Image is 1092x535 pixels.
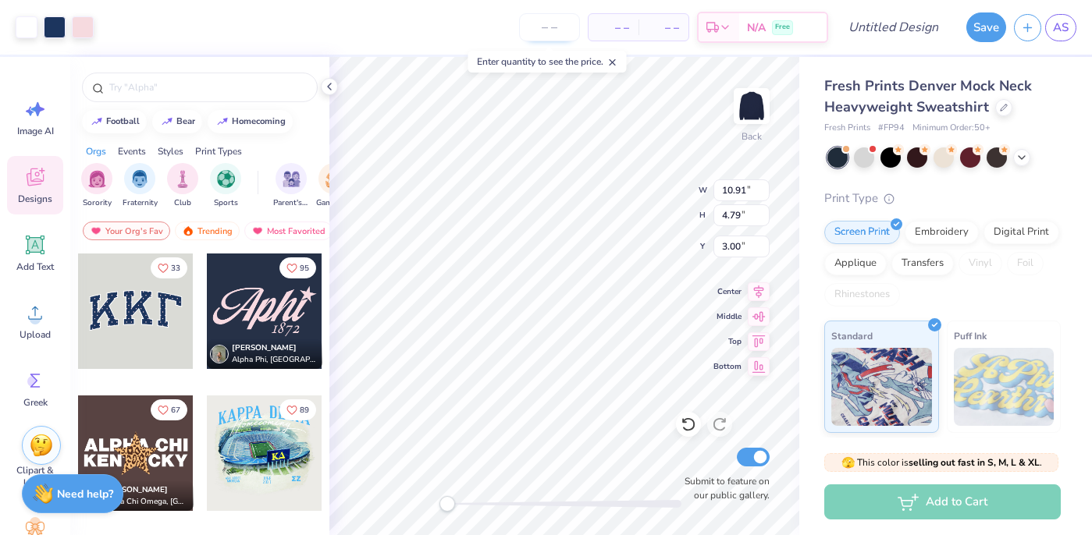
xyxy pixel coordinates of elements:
input: Untitled Design [836,12,951,43]
div: filter for Game Day [316,163,352,209]
span: Bottom [713,360,742,373]
div: filter for Fraternity [123,163,158,209]
button: football [82,110,147,133]
button: Save [966,12,1006,42]
span: # FP94 [878,122,905,135]
button: filter button [210,163,241,209]
input: Try "Alpha" [108,80,308,95]
span: Club [174,197,191,209]
div: filter for Sports [210,163,241,209]
button: homecoming [208,110,293,133]
strong: selling out fast in S, M, L & XL [909,456,1040,469]
div: Screen Print [824,221,900,244]
span: 89 [300,406,309,414]
span: Fresh Prints [824,122,870,135]
img: Sports Image [217,170,235,188]
span: This color is . [841,455,1042,469]
div: Your Org's Fav [83,221,170,240]
button: filter button [273,163,309,209]
div: Embroidery [905,221,979,244]
span: Greek [23,396,48,409]
span: Center [713,285,742,298]
img: Back [736,90,767,122]
a: AS [1045,14,1076,41]
div: filter for Sorority [81,163,112,209]
div: Print Type [824,190,1061,207]
div: homecoming [232,117,286,126]
img: Parent's Weekend Image [283,170,301,188]
img: Game Day Image [325,170,343,188]
span: Top [713,335,742,348]
div: Transfers [891,252,954,275]
div: Vinyl [959,252,1002,275]
img: trend_line.gif [91,117,103,126]
span: N/A [747,19,766,36]
div: Most Favorited [244,221,333,240]
button: filter button [81,163,112,209]
label: Submit to feature on our public gallery. [676,474,770,502]
button: filter button [316,163,352,209]
span: Standard [831,328,873,344]
button: Like [279,257,316,278]
img: Puff Ink [954,348,1055,426]
span: 🫣 [841,455,855,470]
span: Add Text [16,260,54,273]
div: Applique [824,252,887,275]
img: most_fav.gif [90,225,102,236]
div: Styles [158,144,183,158]
button: filter button [123,163,158,209]
span: Clipart & logos [9,464,61,489]
span: Alpha Chi Omega, [GEOGRAPHIC_DATA][US_STATE] [103,496,187,508]
span: – – [598,19,629,36]
span: Alpha Phi, [GEOGRAPHIC_DATA][US_STATE], [PERSON_NAME] [232,354,316,366]
button: Like [279,399,316,420]
img: Club Image [174,170,191,188]
img: trending.gif [182,225,194,236]
span: Middle [713,310,742,323]
div: filter for Club [167,163,198,209]
div: Back [742,129,762,143]
span: Puff Ink [954,328,987,344]
span: Sorority [83,197,112,209]
div: football [106,117,140,126]
div: Rhinestones [824,283,900,306]
div: filter for Parent's Weekend [273,163,309,209]
span: 33 [171,264,180,272]
button: filter button [167,163,198,209]
img: Standard [831,348,932,426]
span: Fraternity [123,197,158,209]
span: Free [775,22,790,33]
span: [PERSON_NAME] [232,342,297,353]
img: Fraternity Image [131,170,148,188]
span: 95 [300,264,309,272]
div: Print Types [195,144,242,158]
span: Upload [20,328,51,341]
div: Digital Print [984,221,1059,244]
span: Designs [18,193,52,205]
strong: Need help? [57,487,113,501]
span: AS [1053,19,1069,37]
span: Parent's Weekend [273,197,309,209]
span: Minimum Order: 50 + [912,122,991,135]
button: bear [152,110,202,133]
span: 67 [171,406,180,414]
div: Enter quantity to see the price. [468,51,627,73]
img: Sorority Image [88,170,106,188]
span: Game Day [316,197,352,209]
div: Events [118,144,146,158]
div: Trending [175,221,240,240]
img: most_fav.gif [251,225,264,236]
span: Sports [214,197,238,209]
span: Fresh Prints Denver Mock Neck Heavyweight Sweatshirt [824,76,1032,116]
div: Accessibility label [439,496,455,512]
input: – – [519,13,580,41]
img: trend_line.gif [161,117,173,126]
span: [PERSON_NAME] [103,484,168,495]
div: bear [176,117,195,126]
button: Like [151,399,187,420]
span: – – [648,19,679,36]
div: Foil [1007,252,1044,275]
button: Like [151,257,187,278]
span: Image AI [17,125,54,137]
img: trend_line.gif [216,117,229,126]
